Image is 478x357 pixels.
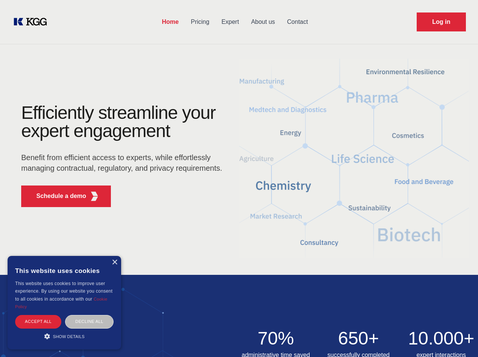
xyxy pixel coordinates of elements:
h2: 70% [239,329,313,348]
button: Schedule a demoKGG Fifth Element RED [21,186,111,207]
img: KGG Fifth Element RED [90,192,99,201]
div: Decline all [65,315,114,328]
h2: 650+ [322,329,395,348]
a: Contact [281,12,314,32]
div: Close [112,260,117,265]
a: Cookie Policy [15,297,107,309]
div: Accept all [15,315,61,328]
div: Show details [15,332,114,340]
h1: Efficiently streamline your expert engagement [21,104,227,140]
img: KGG Fifth Element RED [239,49,469,267]
span: This website uses cookies to improve user experience. By using our website you consent to all coo... [15,281,112,302]
span: Show details [53,334,85,339]
div: This website uses cookies [15,262,114,280]
a: Pricing [185,12,215,32]
p: Schedule a demo [36,192,86,201]
a: Expert [215,12,245,32]
a: About us [245,12,281,32]
a: Request Demo [417,12,466,31]
p: Benefit from efficient access to experts, while effortlessly managing contractual, regulatory, an... [21,152,227,173]
a: Home [156,12,185,32]
a: KOL Knowledge Platform: Talk to Key External Experts (KEE) [12,16,53,28]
